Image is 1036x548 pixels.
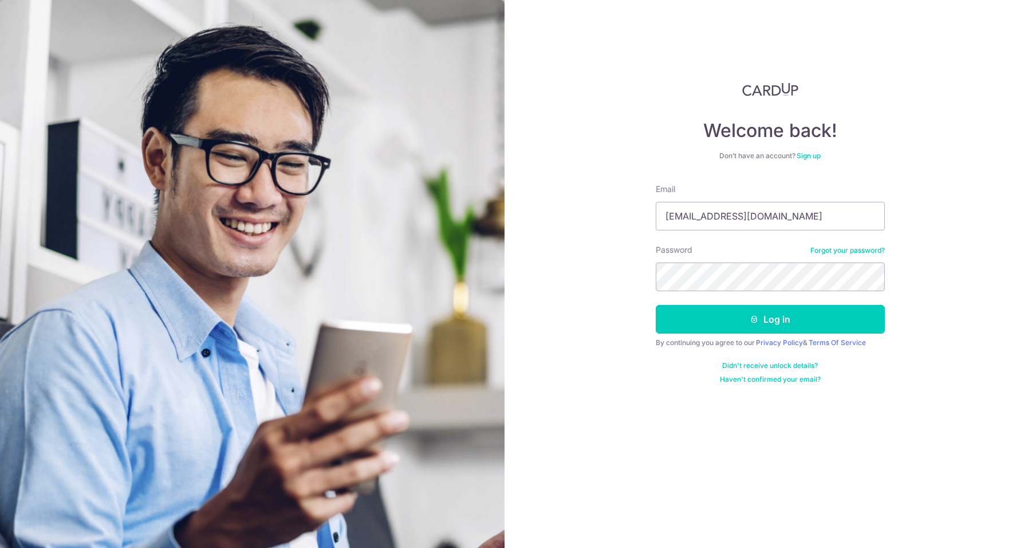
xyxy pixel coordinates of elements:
[656,119,885,142] h4: Welcome back!
[756,338,803,347] a: Privacy Policy
[656,244,692,256] label: Password
[656,183,675,195] label: Email
[656,202,885,230] input: Enter your Email
[797,151,821,160] a: Sign up
[720,375,821,384] a: Haven't confirmed your email?
[656,305,885,334] button: Log in
[656,151,885,161] div: Don’t have an account?
[656,338,885,347] div: By continuing you agree to our &
[810,246,885,255] a: Forgot your password?
[809,338,866,347] a: Terms Of Service
[742,83,798,96] img: CardUp Logo
[722,361,818,370] a: Didn't receive unlock details?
